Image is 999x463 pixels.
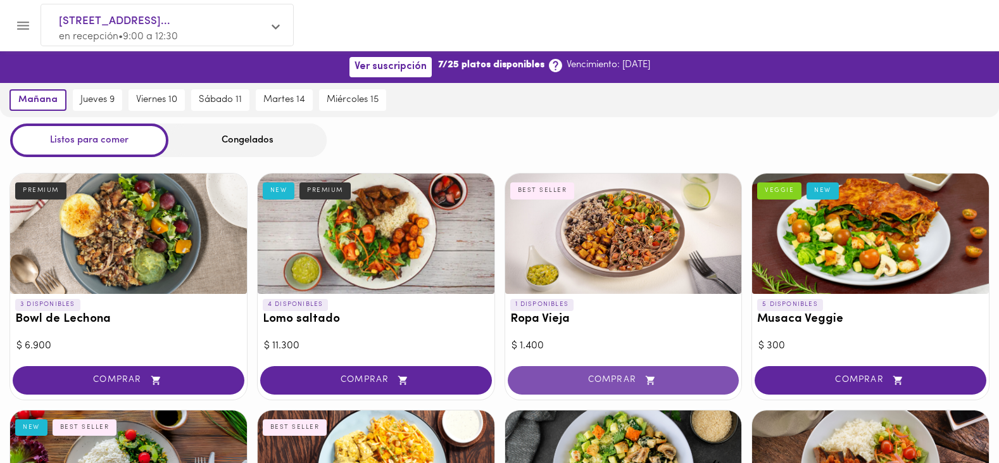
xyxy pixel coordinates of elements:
[508,366,739,395] button: COMPRAR
[276,375,476,386] span: COMPRAR
[10,174,247,294] div: Bowl de Lechona
[10,124,168,157] div: Listos para comer
[59,32,178,42] span: en recepción • 9:00 a 12:30
[264,339,488,353] div: $ 11.300
[15,419,47,436] div: NEW
[319,89,386,111] button: miércoles 15
[263,299,329,310] p: 4 DISPONIBLES
[505,174,742,294] div: Ropa Vieja
[510,313,737,326] h3: Ropa Vieja
[510,299,574,310] p: 1 DISPONIBLES
[758,339,983,353] div: $ 300
[510,182,575,199] div: BEST SELLER
[263,182,295,199] div: NEW
[349,57,432,77] button: Ver suscripción
[15,182,66,199] div: PREMIUM
[16,339,241,353] div: $ 6.900
[770,375,971,386] span: COMPRAR
[755,366,986,395] button: COMPRAR
[263,94,305,106] span: martes 14
[757,182,801,199] div: VEGGIE
[256,89,313,111] button: martes 14
[807,182,839,199] div: NEW
[199,94,242,106] span: sábado 11
[327,94,379,106] span: miércoles 15
[258,174,494,294] div: Lomo saltado
[129,89,185,111] button: viernes 10
[18,94,58,106] span: mañana
[260,366,492,395] button: COMPRAR
[73,89,122,111] button: jueves 9
[926,390,986,450] iframe: Messagebird Livechat Widget
[567,58,650,72] p: Vencimiento: [DATE]
[136,94,177,106] span: viernes 10
[757,313,984,326] h3: Musaca Veggie
[28,375,229,386] span: COMPRAR
[191,89,249,111] button: sábado 11
[53,419,117,436] div: BEST SELLER
[299,182,351,199] div: PREMIUM
[752,174,989,294] div: Musaca Veggie
[59,13,263,30] span: [STREET_ADDRESS]...
[168,124,327,157] div: Congelados
[263,419,327,436] div: BEST SELLER
[8,10,39,41] button: Menu
[512,339,736,353] div: $ 1.400
[15,299,80,310] p: 3 DISPONIBLES
[15,313,242,326] h3: Bowl de Lechona
[9,89,66,111] button: mañana
[524,375,724,386] span: COMPRAR
[80,94,115,106] span: jueves 9
[355,61,427,73] span: Ver suscripción
[13,366,244,395] button: COMPRAR
[263,313,489,326] h3: Lomo saltado
[438,58,544,72] b: 7/25 platos disponibles
[757,299,823,310] p: 5 DISPONIBLES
